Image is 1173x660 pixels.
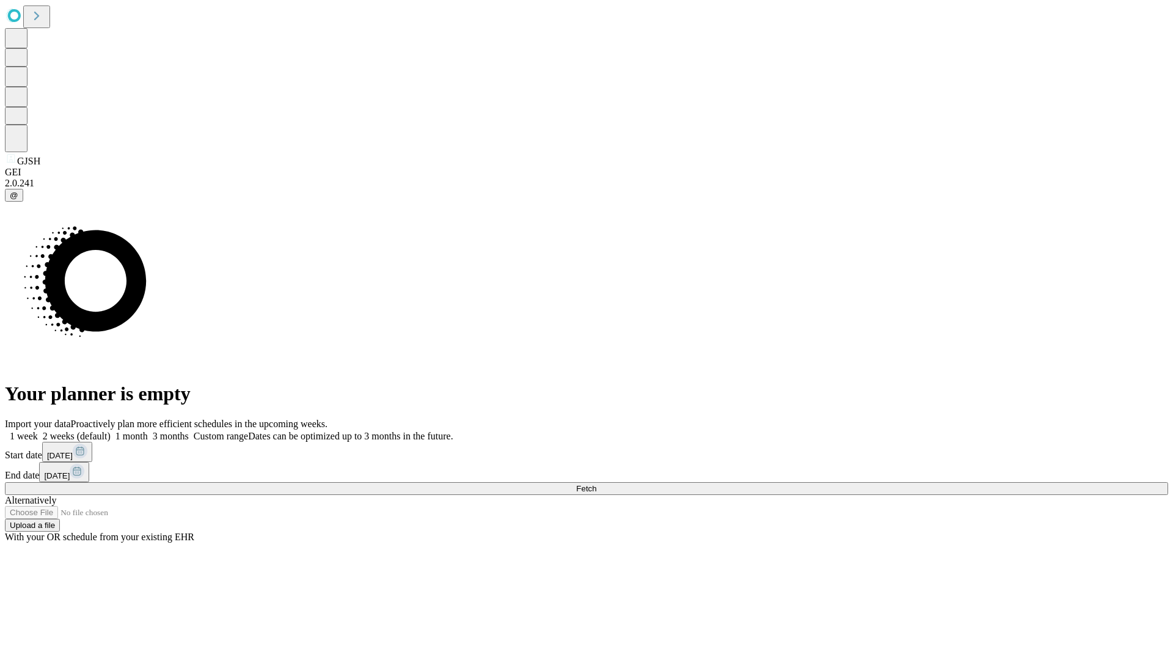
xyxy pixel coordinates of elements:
div: GEI [5,167,1168,178]
button: [DATE] [39,462,89,482]
span: Alternatively [5,495,56,505]
span: Import your data [5,419,71,429]
span: 2 weeks (default) [43,431,111,441]
span: 3 months [153,431,189,441]
div: 2.0.241 [5,178,1168,189]
span: @ [10,191,18,200]
span: 1 week [10,431,38,441]
span: Proactively plan more efficient schedules in the upcoming weeks. [71,419,327,429]
span: Fetch [576,484,596,493]
div: End date [5,462,1168,482]
button: @ [5,189,23,202]
button: [DATE] [42,442,92,462]
span: Dates can be optimized up to 3 months in the future. [248,431,453,441]
h1: Your planner is empty [5,383,1168,405]
button: Upload a file [5,519,60,532]
span: 1 month [115,431,148,441]
span: GJSH [17,156,40,166]
div: Start date [5,442,1168,462]
span: [DATE] [47,451,73,460]
span: [DATE] [44,471,70,480]
span: Custom range [194,431,248,441]
button: Fetch [5,482,1168,495]
span: With your OR schedule from your existing EHR [5,532,194,542]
